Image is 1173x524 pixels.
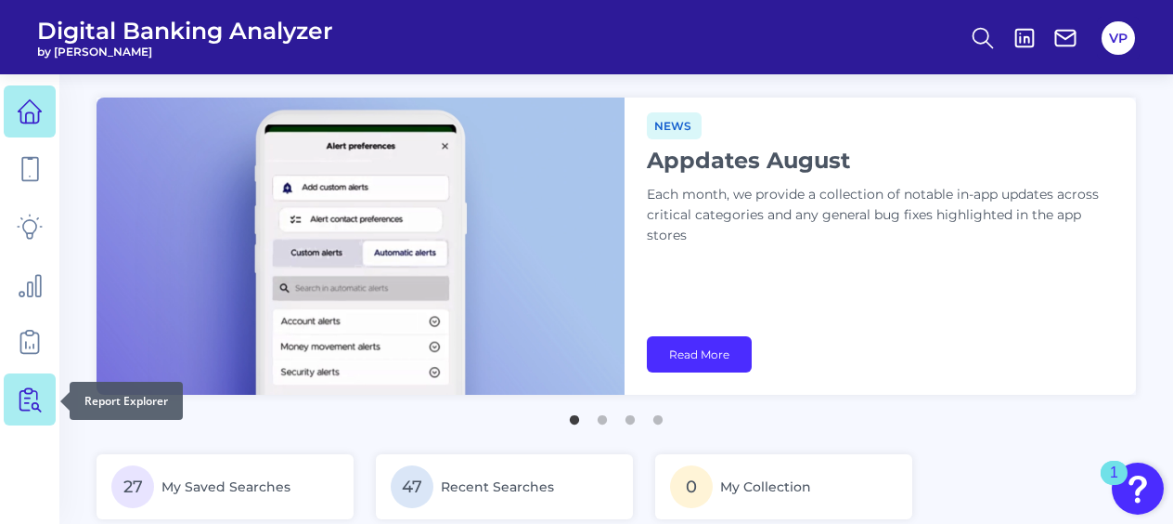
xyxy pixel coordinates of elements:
span: News [647,112,702,139]
a: 27My Saved Searches [97,454,354,519]
button: 2 [593,406,612,425]
button: 4 [649,406,667,425]
a: Read More [647,336,752,373]
img: bannerImg [97,98,625,395]
a: 47Recent Searches [376,454,633,519]
button: 1 [565,406,584,425]
div: Report Explorer [70,382,183,420]
button: VP [1102,21,1135,55]
span: 0 [670,465,713,508]
span: 47 [391,465,433,508]
div: 1 [1110,473,1118,497]
button: Open Resource Center, 1 new notification [1112,463,1164,515]
p: Each month, we provide a collection of notable in-app updates across critical categories and any ... [647,185,1111,246]
span: My Saved Searches [161,478,290,495]
h1: Appdates August [647,147,1111,174]
button: 3 [621,406,639,425]
span: Digital Banking Analyzer [37,17,333,45]
span: My Collection [720,478,811,495]
span: by [PERSON_NAME] [37,45,333,59]
span: 27 [111,465,154,508]
a: 0My Collection [655,454,912,519]
a: News [647,116,702,134]
span: Recent Searches [441,478,554,495]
